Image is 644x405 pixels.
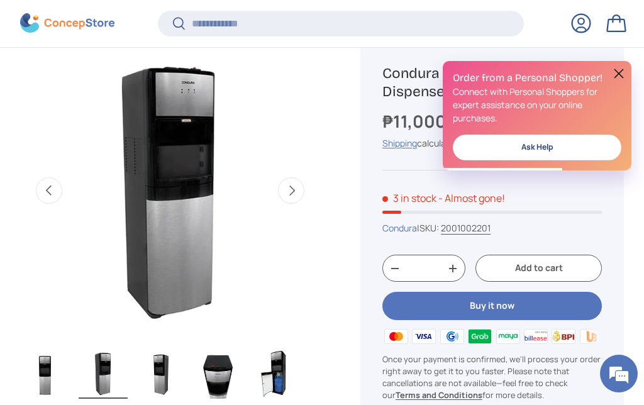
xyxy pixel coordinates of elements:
[20,41,320,403] media-gallery: Gallery Viewer
[522,326,550,345] img: billease
[410,326,438,345] img: visa
[438,191,505,205] p: - Almost gone!
[382,109,477,133] strong: ₱11,000.00
[417,222,491,235] span: |
[20,14,114,33] img: ConcepStore
[494,326,521,345] img: maya
[577,326,605,345] img: ubp
[438,326,466,345] img: gcash
[194,348,243,399] img: Condura Bottom Loading Water Dispenser
[453,85,621,125] p: Connect with Personal Shoppers for expert assistance on your online purchases.
[382,137,417,149] a: Shipping
[252,348,301,399] img: Condura Bottom Loading Water Dispenser
[382,191,436,205] span: 3 in stock
[79,348,128,399] img: Condura Bottom Loading Water Dispenser
[453,71,621,85] h2: Order from a Personal Shopper!
[550,326,577,345] img: bpi
[382,353,602,402] p: Once your payment is confirmed, we'll process your order right away to get it to you faster. Plea...
[136,348,186,399] img: Condura Bottom Loading Water Dispenser
[475,255,602,282] button: Add to cart
[382,136,602,150] div: calculated at checkout.
[453,135,621,160] a: Ask Help
[396,389,482,401] a: Terms and Conditions
[382,64,602,101] h1: Condura Bottom Loading Water Dispenser
[382,222,417,234] a: Condura
[466,326,494,345] img: grabpay
[382,326,410,345] img: master
[21,348,70,399] img: Condura Bottom Loading Water Dispenser
[382,292,602,320] button: Buy it now
[419,222,439,234] span: SKU:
